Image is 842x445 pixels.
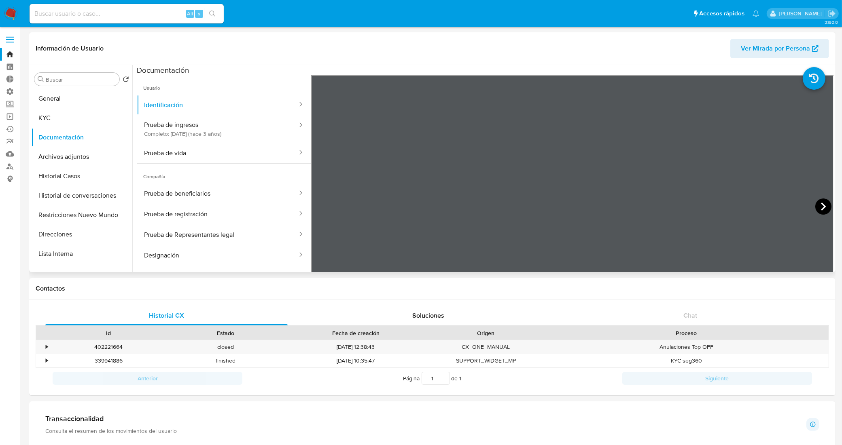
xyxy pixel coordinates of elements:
[204,8,221,19] button: search-icon
[544,340,829,354] div: Anulaciones Top OFF
[173,329,278,337] div: Estado
[699,9,744,18] span: Accesos rápidos
[31,167,132,186] button: Historial Casos
[36,285,829,293] h1: Contactos
[31,186,132,205] button: Historial de conversaciones
[38,76,44,82] button: Buscar
[827,9,836,18] a: Salir
[31,147,132,167] button: Archivos adjuntos
[412,311,444,320] span: Soluciones
[198,10,200,17] span: s
[123,76,129,85] button: Volver al orden por defecto
[284,340,427,354] div: [DATE] 12:38:43
[433,329,539,337] div: Origen
[31,89,132,108] button: General
[427,340,544,354] div: CX_ONE_MANUAL
[53,372,242,385] button: Anterior
[46,357,48,365] div: •
[427,354,544,367] div: SUPPORT_WIDGET_MP
[730,39,829,58] button: Ver Mirada por Persona
[30,8,224,19] input: Buscar usuario o caso...
[544,354,829,367] div: KYC seg360
[167,354,284,367] div: finished
[167,340,284,354] div: closed
[31,128,132,147] button: Documentación
[31,225,132,244] button: Direcciones
[284,354,427,367] div: [DATE] 10:35:47
[550,329,823,337] div: Proceso
[50,340,167,354] div: 402221664
[622,372,812,385] button: Siguiente
[779,10,825,17] p: leandro.caroprese@mercadolibre.com
[31,205,132,225] button: Restricciones Nuevo Mundo
[56,329,161,337] div: Id
[31,108,132,128] button: KYC
[460,374,462,382] span: 1
[403,372,462,385] span: Página de
[46,343,48,351] div: •
[31,244,132,264] button: Lista Interna
[290,329,422,337] div: Fecha de creación
[149,311,184,320] span: Historial CX
[753,10,759,17] a: Notificaciones
[741,39,810,58] span: Ver Mirada por Persona
[36,44,104,53] h1: Información de Usuario
[50,354,167,367] div: 339941886
[683,311,697,320] span: Chat
[31,264,132,283] button: Listas Externas
[46,76,116,83] input: Buscar
[187,10,193,17] span: Alt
